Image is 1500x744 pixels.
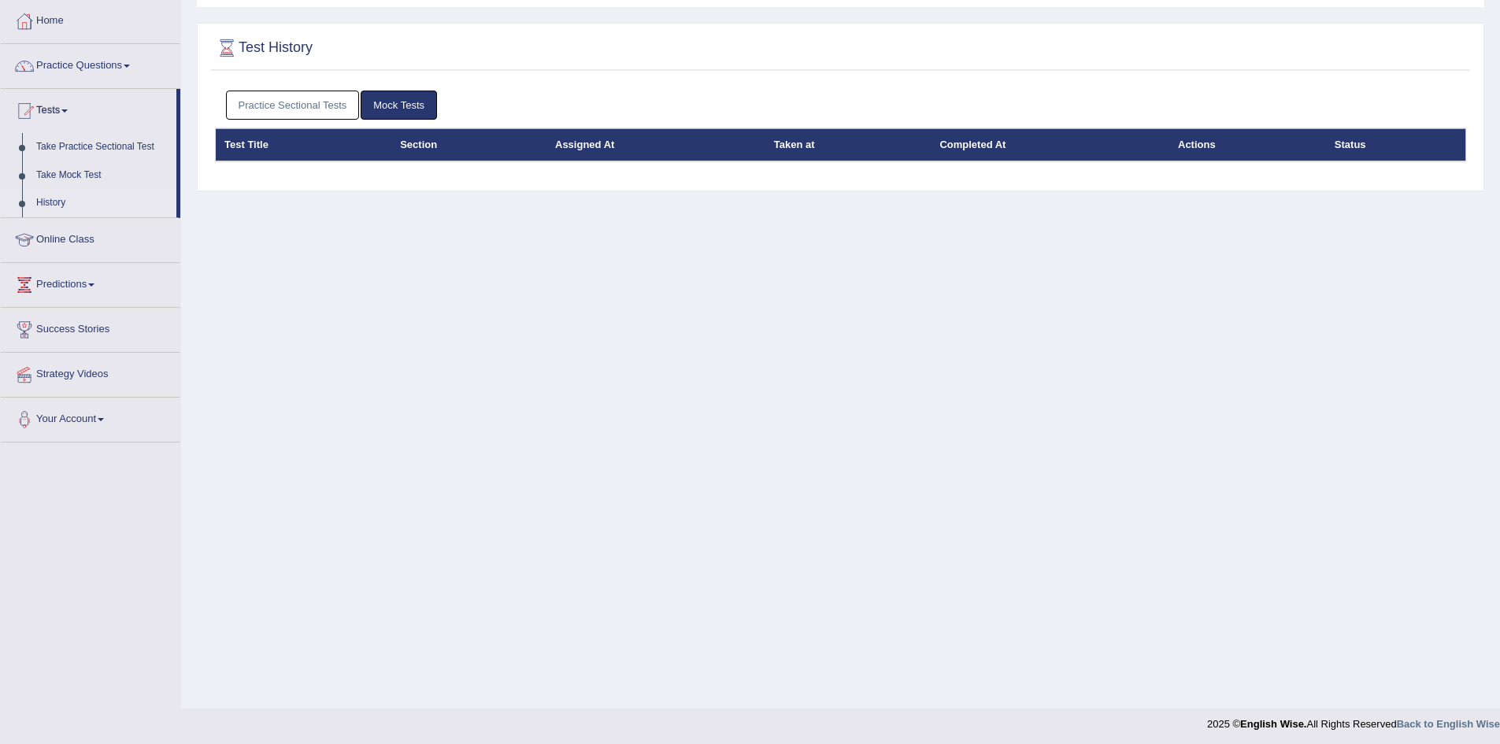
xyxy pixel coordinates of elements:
th: Actions [1169,128,1326,161]
a: Take Mock Test [29,161,176,190]
a: Take Practice Sectional Test [29,133,176,161]
a: History [29,189,176,217]
a: Mock Tests [361,91,437,120]
a: Success Stories [1,308,180,347]
th: Test Title [216,128,392,161]
a: Strategy Videos [1,353,180,392]
a: Online Class [1,218,180,257]
a: Predictions [1,263,180,302]
th: Assigned At [546,128,765,161]
div: 2025 © All Rights Reserved [1207,709,1500,731]
a: Practice Sectional Tests [226,91,360,120]
a: Back to English Wise [1397,718,1500,730]
a: Tests [1,89,176,128]
a: Your Account [1,398,180,437]
strong: English Wise. [1240,718,1306,730]
th: Taken at [765,128,931,161]
th: Completed At [931,128,1169,161]
h2: Test History [215,36,313,60]
th: Status [1326,128,1466,161]
th: Section [391,128,546,161]
a: Practice Questions [1,44,180,83]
